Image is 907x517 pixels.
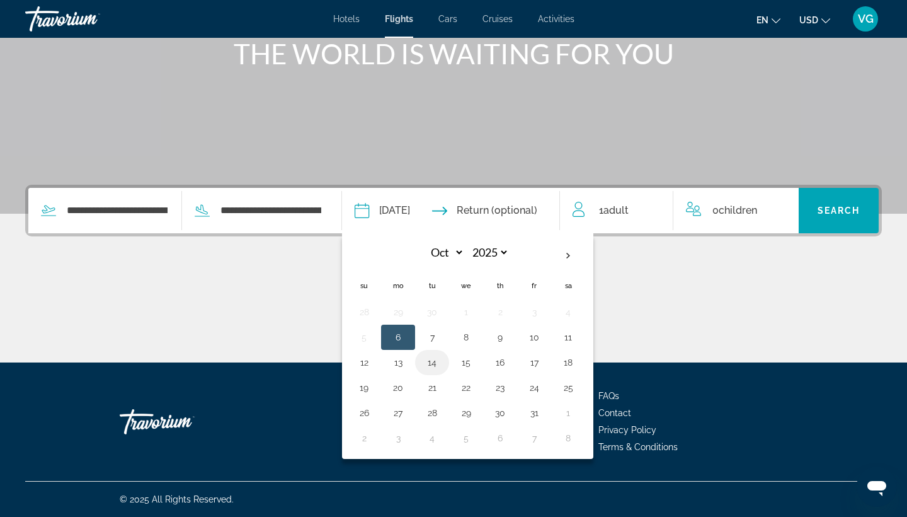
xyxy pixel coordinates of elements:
[456,328,476,346] button: Day 8
[490,303,510,321] button: Day 2
[756,11,780,29] button: Change language
[482,14,513,24] a: Cruises
[354,404,374,422] button: Day 26
[599,202,629,219] span: 1
[524,303,544,321] button: Day 3
[558,328,578,346] button: Day 11
[456,303,476,321] button: Day 1
[456,354,476,371] button: Day 15
[603,204,629,216] span: Adult
[558,379,578,397] button: Day 25
[490,404,510,422] button: Day 30
[598,425,656,435] a: Privacy Policy
[355,188,410,233] button: Depart date: Oct 6, 2025
[422,354,442,371] button: Day 14
[524,354,544,371] button: Day 17
[388,354,408,371] button: Day 13
[388,303,408,321] button: Day 29
[388,404,408,422] button: Day 27
[558,303,578,321] button: Day 4
[422,404,442,422] button: Day 28
[388,429,408,447] button: Day 3
[28,188,879,233] div: Search widget
[388,328,408,346] button: Day 6
[551,241,585,270] button: Next month
[423,241,464,264] select: Select month
[598,442,678,452] a: Terms & Conditions
[432,188,537,233] button: Return date
[799,11,830,29] button: Change currency
[538,14,574,24] a: Activities
[456,404,476,422] button: Day 29
[490,429,510,447] button: Day 6
[524,379,544,397] button: Day 24
[422,303,442,321] button: Day 30
[858,13,874,25] span: VG
[598,391,619,401] a: FAQs
[468,241,509,264] select: Select year
[712,202,757,219] span: 0
[120,403,246,441] a: Travorium
[490,379,510,397] button: Day 23
[217,37,690,70] h1: THE WORLD IS WAITING FOR YOU
[719,204,757,216] span: Children
[490,328,510,346] button: Day 9
[524,328,544,346] button: Day 10
[422,328,442,346] button: Day 7
[354,429,374,447] button: Day 2
[524,404,544,422] button: Day 31
[799,15,818,25] span: USD
[490,354,510,371] button: Day 16
[422,379,442,397] button: Day 21
[385,14,413,24] a: Flights
[558,354,578,371] button: Day 18
[438,14,457,24] a: Cars
[799,188,879,233] button: Search
[849,6,882,32] button: User Menu
[354,303,374,321] button: Day 28
[558,429,578,447] button: Day 8
[354,379,374,397] button: Day 19
[524,429,544,447] button: Day 7
[756,15,768,25] span: en
[25,3,151,35] a: Travorium
[120,494,234,504] span: © 2025 All Rights Reserved.
[560,188,799,233] button: Travelers: 1 adult, 0 children
[388,379,408,397] button: Day 20
[354,328,374,346] button: Day 5
[456,379,476,397] button: Day 22
[598,408,631,418] a: Contact
[818,206,860,216] span: Search
[857,467,897,507] iframe: Кнопка запуска окна обмена сообщениями
[333,14,360,24] a: Hotels
[422,429,442,447] button: Day 4
[354,354,374,371] button: Day 12
[558,404,578,422] button: Day 1
[456,429,476,447] button: Day 5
